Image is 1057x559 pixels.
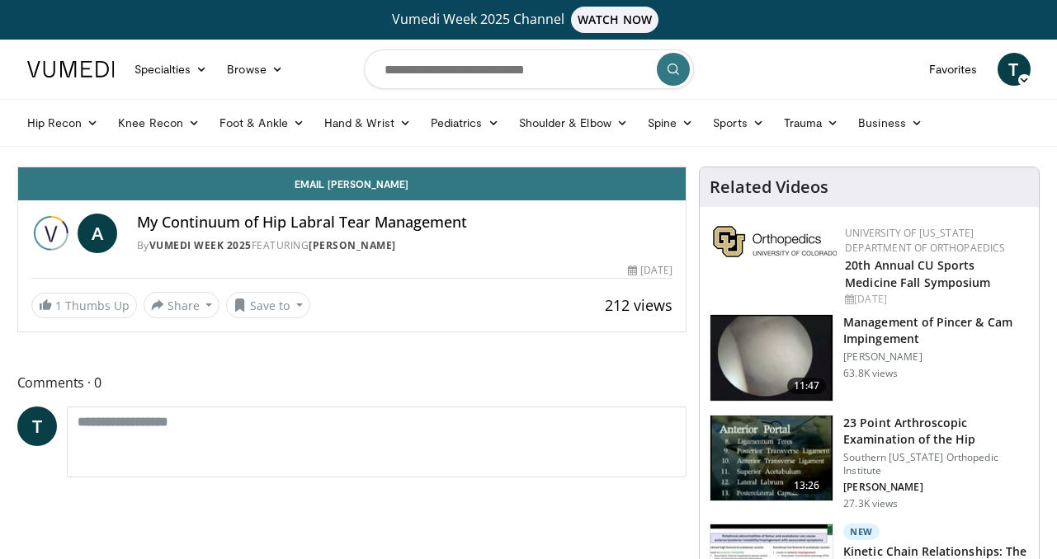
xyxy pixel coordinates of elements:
a: Sports [703,106,774,139]
h4: My Continuum of Hip Labral Tear Management [137,214,673,232]
a: A [78,214,117,253]
img: 355603a8-37da-49b6-856f-e00d7e9307d3.png.150x105_q85_autocrop_double_scale_upscale_version-0.2.png [713,226,837,257]
a: Vumedi Week 2025 [149,238,252,252]
a: Trauma [774,106,849,139]
p: 63.8K views [843,367,898,380]
a: Favorites [919,53,988,86]
h3: Management of Pincer & Cam Impingement [843,314,1029,347]
a: Specialties [125,53,218,86]
div: By FEATURING [137,238,673,253]
a: Spine [638,106,703,139]
span: Comments 0 [17,372,687,393]
span: 13:26 [787,477,827,494]
div: [DATE] [845,292,1026,307]
a: 20th Annual CU Sports Medicine Fall Symposium [845,257,990,290]
input: Search topics, interventions [364,49,694,89]
a: Email [PERSON_NAME] [18,167,687,200]
button: Share [144,292,220,318]
a: Shoulder & Elbow [509,106,638,139]
div: [DATE] [628,263,672,278]
p: Southern [US_STATE] Orthopedic Institute [843,451,1029,477]
a: 13:26 23 Point Arthroscopic Examination of the Hip Southern [US_STATE] Orthopedic Institute [PERS... [710,415,1029,510]
a: Hip Recon [17,106,109,139]
a: 11:47 Management of Pincer & Cam Impingement [PERSON_NAME] 63.8K views [710,314,1029,402]
p: [PERSON_NAME] [843,481,1029,494]
span: 212 views [605,295,672,315]
button: Save to [226,292,310,318]
a: University of [US_STATE] Department of Orthopaedics [845,226,1005,255]
span: 11:47 [787,378,827,394]
p: [PERSON_NAME] [843,350,1029,364]
img: VuMedi Logo [27,61,115,78]
a: Browse [217,53,293,86]
a: T [17,406,57,446]
a: 1 Thumbs Up [31,293,137,318]
a: Pediatrics [421,106,509,139]
a: Business [848,106,932,139]
span: 1 [55,298,62,313]
img: 38483_0000_3.png.150x105_q85_crop-smart_upscale.jpg [710,315,833,401]
a: Vumedi Week 2025 ChannelWATCH NOW [30,7,1028,33]
h3: 23 Point Arthroscopic Examination of the Hip [843,415,1029,448]
img: Vumedi Week 2025 [31,214,71,253]
a: Hand & Wrist [314,106,421,139]
span: WATCH NOW [571,7,658,33]
a: Foot & Ankle [210,106,314,139]
a: Knee Recon [108,106,210,139]
a: [PERSON_NAME] [309,238,396,252]
img: oa8B-rsjN5HfbTbX4xMDoxOjBrO-I4W8.150x105_q85_crop-smart_upscale.jpg [710,416,833,501]
a: T [998,53,1031,86]
p: 27.3K views [843,497,898,510]
h4: Related Videos [710,177,828,197]
p: New [843,524,880,540]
